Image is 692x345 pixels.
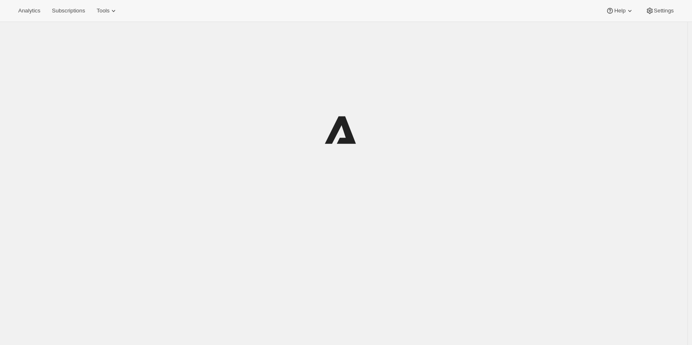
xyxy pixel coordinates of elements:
span: Tools [97,7,109,14]
button: Help [601,5,639,17]
span: Analytics [18,7,40,14]
span: Settings [654,7,674,14]
button: Tools [92,5,123,17]
button: Analytics [13,5,45,17]
button: Settings [641,5,679,17]
button: Subscriptions [47,5,90,17]
span: Subscriptions [52,7,85,14]
span: Help [614,7,625,14]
